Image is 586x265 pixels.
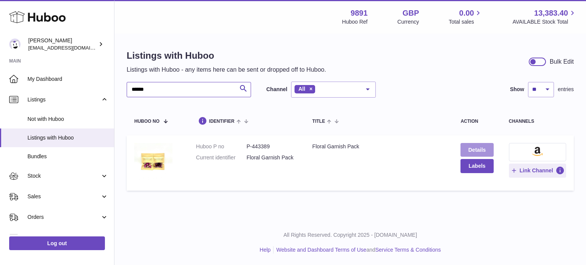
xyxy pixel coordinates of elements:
dd: Floral Garnish Pack [246,154,297,161]
a: Help [260,247,271,253]
span: 0.00 [459,8,474,18]
div: Bulk Edit [550,58,574,66]
span: Total sales [449,18,483,26]
strong: 9891 [351,8,368,18]
button: Link Channel [509,164,567,177]
span: identifier [209,119,235,124]
span: Huboo no [134,119,159,124]
img: internalAdmin-9891@internal.huboo.com [9,39,21,50]
dd: P-443389 [246,143,297,150]
div: action [460,119,493,124]
div: Huboo Ref [342,18,368,26]
label: Channel [266,86,287,93]
li: and [274,246,441,254]
span: [EMAIL_ADDRESS][DOMAIN_NAME] [28,45,112,51]
span: AVAILABLE Stock Total [512,18,577,26]
span: Orders [27,214,100,221]
label: Show [510,86,524,93]
span: Stock [27,172,100,180]
span: 13,383.40 [534,8,568,18]
h1: Listings with Huboo [127,50,326,62]
span: My Dashboard [27,75,108,83]
span: All [298,86,305,92]
span: title [312,119,325,124]
span: Usage [27,234,108,241]
span: Listings with Huboo [27,134,108,141]
a: 0.00 Total sales [449,8,483,26]
div: channels [509,119,567,124]
span: Bundles [27,153,108,160]
span: Link Channel [520,167,553,174]
div: Currency [398,18,419,26]
img: Floral Garnish Pack [134,143,172,181]
div: [PERSON_NAME] [28,37,97,51]
a: Website and Dashboard Terms of Use [276,247,366,253]
dt: Current identifier [196,154,246,161]
span: Sales [27,193,100,200]
span: entries [558,86,574,93]
span: Listings [27,96,100,103]
p: All Rights Reserved. Copyright 2025 - [DOMAIN_NAME] [121,231,580,239]
a: 13,383.40 AVAILABLE Stock Total [512,8,577,26]
strong: GBP [402,8,419,18]
a: Log out [9,236,105,250]
p: Listings with Huboo - any items here can be sent or dropped off to Huboo. [127,66,326,74]
a: Service Terms & Conditions [375,247,441,253]
button: Labels [460,159,493,173]
div: Floral Garnish Pack [312,143,446,150]
a: Details [460,143,493,157]
span: Not with Huboo [27,116,108,123]
img: amazon-small.png [532,147,543,156]
dt: Huboo P no [196,143,246,150]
